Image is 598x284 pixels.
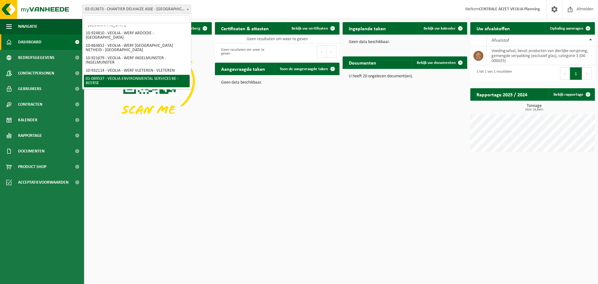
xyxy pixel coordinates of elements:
span: Bekijk uw documenten [417,61,456,65]
span: 2024: 18,840 t [473,108,595,111]
span: Ophaling aanvragen [550,26,583,31]
p: U heeft 20 ongelezen document(en). [349,74,461,79]
button: Next [327,46,336,58]
li: 10-925585 - VEOLIA ENVIRONMENTAL SERVICES BE - [GEOGRAPHIC_DATA] [84,87,190,100]
span: Contactpersonen [18,65,54,81]
h2: Documenten [343,56,382,69]
div: Geen resultaten om weer te geven [218,45,274,59]
span: Bedrijfsgegevens [18,50,55,65]
span: Acceptatievoorwaarden [18,175,69,190]
span: 02-013673 - CHANTIER DELHAIZE ASSE - VEOLIA - ASSE [83,5,191,14]
span: Toon de aangevraagde taken [280,67,328,71]
button: Previous [560,67,570,80]
span: Bekijk uw certificaten [292,26,328,31]
td: Geen resultaten om weer te geven [215,35,339,43]
a: Toon de aangevraagde taken [275,63,339,75]
h3: Tonnage [473,104,595,111]
button: Verberg [182,22,211,35]
span: Afvalstof [491,38,509,43]
button: Previous [317,46,327,58]
strong: CENTRALE AFZET VEOLIA Planning [479,7,540,12]
a: Bekijk uw certificaten [287,22,339,35]
h2: Uw afvalstoffen [470,22,516,34]
span: 02-013673 - CHANTIER DELHAIZE ASSE - VEOLIA - ASSE [82,5,191,14]
span: Kalender [18,112,37,128]
a: Bekijk uw kalender [419,22,467,35]
li: 10-924810 - VEOLIA - WERF ARDOOIE - [GEOGRAPHIC_DATA] [84,29,190,42]
span: Navigatie [18,19,37,34]
p: Geen data beschikbaar. [349,40,461,44]
a: Bekijk uw documenten [412,56,467,69]
span: Documenten [18,143,45,159]
p: Geen data beschikbaar. [221,80,333,85]
a: Bekijk rapportage [548,88,594,101]
span: Gebruikers [18,81,41,97]
h2: Ingeplande taken [343,22,392,34]
li: 10-863852 - VEOLIA - WERF [GEOGRAPHIC_DATA] NETHEID - [GEOGRAPHIC_DATA] [84,42,190,54]
span: Product Shop [18,159,46,175]
span: Verberg [187,26,200,31]
li: 10-932114 - VEOLIA - WERF VLETEREN - VLETEREN [84,67,190,75]
h2: Aangevraagde taken [215,63,271,75]
button: 1 [570,67,582,80]
li: 01-089537 - VEOLIA ENVIRONMENTAL SERVICES BE - BEERSE [84,75,190,87]
li: 10-921679 - VEOLIA - WERF INGELMUNSTER - INGELMUNSTER [84,54,190,67]
div: 1 tot 1 van 1 resultaten [473,67,512,80]
button: Next [582,67,592,80]
a: Ophaling aanvragen [545,22,594,35]
span: Contracten [18,97,42,112]
h2: Certificaten & attesten [215,22,275,34]
span: Dashboard [18,34,41,50]
span: Bekijk uw kalender [424,26,456,31]
span: Rapportage [18,128,42,143]
h2: Rapportage 2025 / 2024 [470,88,534,100]
td: voedingsafval, bevat producten van dierlijke oorsprong, gemengde verpakking (exclusief glas), cat... [487,46,595,65]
